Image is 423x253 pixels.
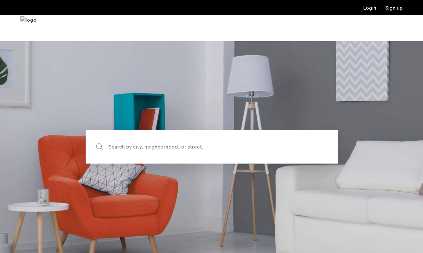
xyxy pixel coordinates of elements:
[20,16,36,40] img: logo
[86,130,338,164] input: Apartment Search
[363,5,376,11] a: Login
[385,5,403,11] a: Registration
[109,143,285,151] span: Search by city, neighborhood, or street.
[20,16,36,40] a: Cazamio Logo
